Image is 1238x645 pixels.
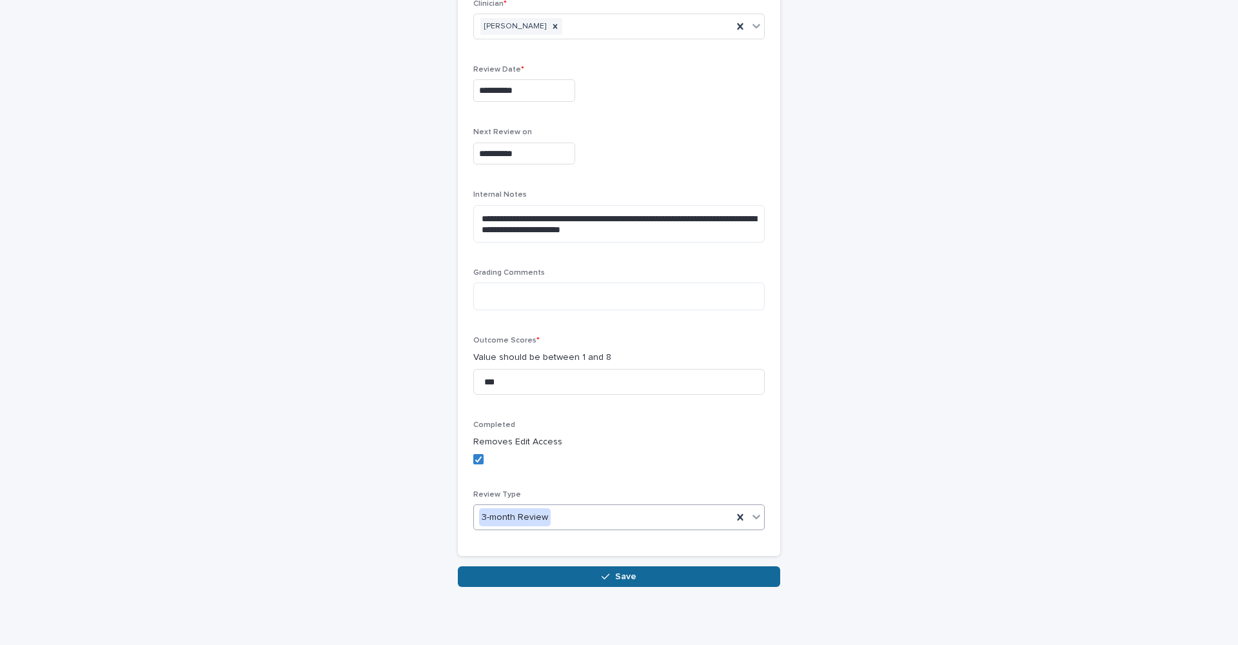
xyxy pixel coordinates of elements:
div: [PERSON_NAME] [480,18,548,35]
span: Save [615,572,636,581]
p: Value should be between 1 and 8 [473,351,765,364]
span: Review Date [473,66,524,74]
button: Save [458,566,780,587]
span: Review Type [473,491,521,499]
span: Internal Notes [473,191,527,199]
span: Completed [473,421,515,429]
span: Grading Comments [473,269,545,277]
span: Outcome Scores [473,337,540,344]
p: Removes Edit Access [473,435,765,449]
span: Next Review on [473,128,532,136]
div: 3-month Review [479,508,551,527]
